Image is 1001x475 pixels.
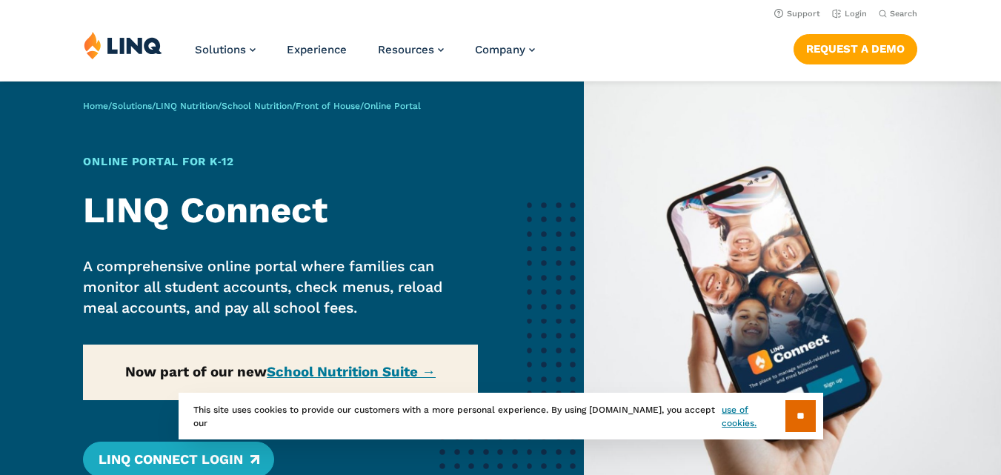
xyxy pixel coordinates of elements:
[364,101,421,111] span: Online Portal
[475,43,535,56] a: Company
[832,9,867,19] a: Login
[83,256,477,319] p: A comprehensive online portal where families can monitor all student accounts, check menus, reloa...
[794,31,917,64] nav: Button Navigation
[222,101,292,111] a: School Nutrition
[378,43,434,56] span: Resources
[83,101,421,111] span: / / / / /
[179,393,823,439] div: This site uses cookies to provide our customers with a more personal experience. By using [DOMAIN...
[774,9,820,19] a: Support
[378,43,444,56] a: Resources
[83,153,477,170] h1: Online Portal for K‑12
[296,101,360,111] a: Front of House
[890,9,917,19] span: Search
[195,43,256,56] a: Solutions
[125,364,436,380] strong: Now part of our new
[83,189,327,231] strong: LINQ Connect
[475,43,525,56] span: Company
[156,101,218,111] a: LINQ Nutrition
[722,403,785,430] a: use of cookies.
[195,43,246,56] span: Solutions
[879,8,917,19] button: Open Search Bar
[195,31,535,80] nav: Primary Navigation
[287,43,347,56] a: Experience
[83,101,108,111] a: Home
[794,34,917,64] a: Request a Demo
[84,31,162,59] img: LINQ | K‑12 Software
[112,101,152,111] a: Solutions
